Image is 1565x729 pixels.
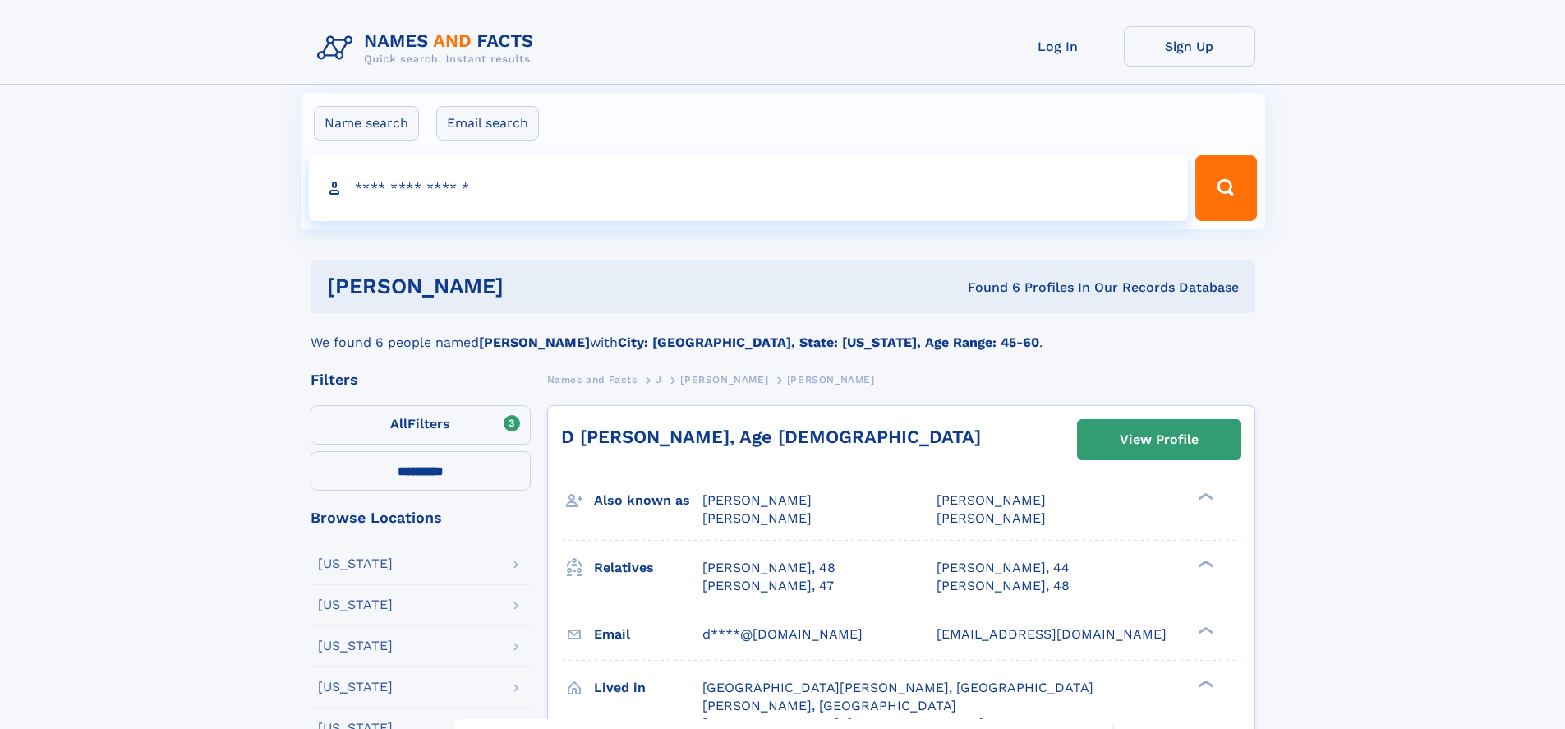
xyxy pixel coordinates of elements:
[547,369,638,390] a: Names and Facts
[1194,558,1214,569] div: ❯
[561,427,981,447] a: D [PERSON_NAME], Age [DEMOGRAPHIC_DATA]
[1194,625,1214,635] div: ❯
[318,557,393,570] div: [US_STATE]
[594,554,702,582] h3: Relatives
[479,335,590,350] b: [PERSON_NAME]
[309,155,1189,221] input: search input
[327,276,736,297] h1: [PERSON_NAME]
[1124,26,1255,67] a: Sign Up
[937,510,1046,526] span: [PERSON_NAME]
[787,374,875,385] span: [PERSON_NAME]
[1194,491,1214,502] div: ❯
[735,279,1239,297] div: Found 6 Profiles In Our Records Database
[702,492,812,508] span: [PERSON_NAME]
[311,372,531,387] div: Filters
[937,559,1070,577] a: [PERSON_NAME], 44
[311,313,1255,353] div: We found 6 people named with .
[937,626,1167,642] span: [EMAIL_ADDRESS][DOMAIN_NAME]
[1194,678,1214,689] div: ❯
[656,374,662,385] span: J
[311,26,547,71] img: Logo Names and Facts
[314,106,419,141] label: Name search
[1120,421,1199,459] div: View Profile
[1195,155,1256,221] button: Search Button
[436,106,539,141] label: Email search
[618,335,1039,350] b: City: [GEOGRAPHIC_DATA], State: [US_STATE], Age Range: 45-60
[318,639,393,653] div: [US_STATE]
[680,369,768,390] a: [PERSON_NAME]
[992,26,1124,67] a: Log In
[318,598,393,611] div: [US_STATE]
[702,559,835,577] a: [PERSON_NAME], 48
[937,577,1070,595] a: [PERSON_NAME], 48
[594,674,702,702] h3: Lived in
[656,369,662,390] a: J
[937,492,1046,508] span: [PERSON_NAME]
[311,405,531,445] label: Filters
[702,510,812,526] span: [PERSON_NAME]
[702,680,1093,695] span: [GEOGRAPHIC_DATA][PERSON_NAME], [GEOGRAPHIC_DATA]
[702,698,956,713] span: [PERSON_NAME], [GEOGRAPHIC_DATA]
[1078,420,1240,459] a: View Profile
[311,510,531,525] div: Browse Locations
[594,487,702,514] h3: Also known as
[390,416,407,431] span: All
[680,374,768,385] span: [PERSON_NAME]
[594,621,702,648] h3: Email
[702,577,834,595] a: [PERSON_NAME], 47
[318,681,393,694] div: [US_STATE]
